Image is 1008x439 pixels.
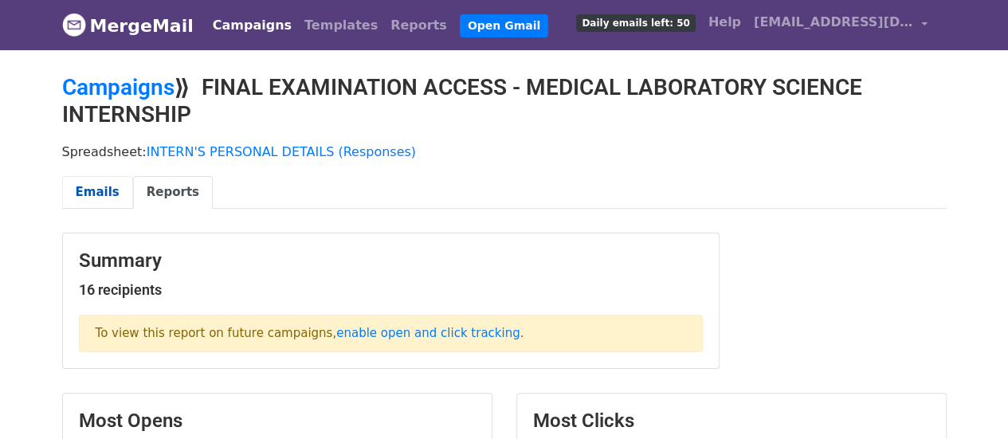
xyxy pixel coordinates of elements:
a: Open Gmail [460,14,548,37]
h2: ⟫ FINAL EXAMINATION ACCESS - MEDICAL LABORATORY SCIENCE INTERNSHIP [62,74,947,127]
a: Reports [133,176,213,209]
a: enable open and click tracking [336,326,520,340]
span: Daily emails left: 50 [576,14,695,32]
p: To view this report on future campaigns, . [79,315,703,352]
p: Spreadsheet: [62,143,947,160]
a: Campaigns [62,74,175,100]
h3: Most Opens [79,410,476,433]
a: INTERN'S PERSONAL DETAILS (Responses) [147,144,416,159]
h3: Summary [79,249,703,272]
iframe: Chat Widget [928,363,1008,439]
a: MergeMail [62,9,194,42]
img: MergeMail logo [62,13,86,37]
a: Reports [384,10,453,41]
a: Daily emails left: 50 [570,6,701,38]
a: Templates [298,10,384,41]
a: Campaigns [206,10,298,41]
a: Emails [62,176,133,209]
a: Help [702,6,747,38]
h5: 16 recipients [79,281,703,299]
h3: Most Clicks [533,410,930,433]
span: [EMAIL_ADDRESS][DOMAIN_NAME] [754,13,913,32]
a: [EMAIL_ADDRESS][DOMAIN_NAME] [747,6,934,44]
